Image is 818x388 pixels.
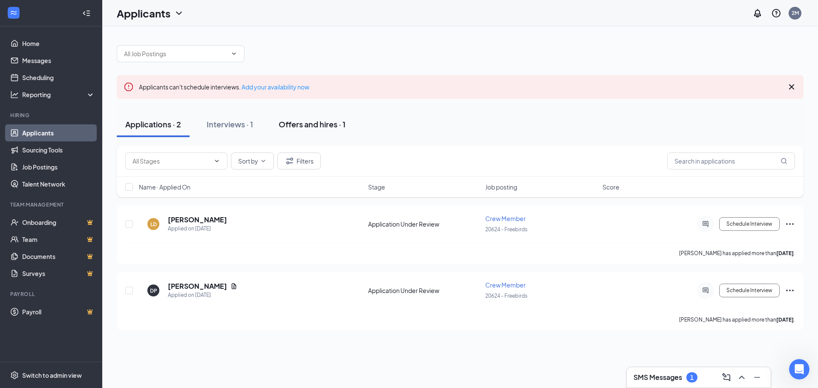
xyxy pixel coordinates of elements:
p: [PERSON_NAME] has applied more than . [679,316,795,323]
iframe: Intercom live chat [789,359,809,379]
div: Offers and hires · 1 [279,119,346,129]
svg: MagnifyingGlass [781,158,787,164]
svg: Document [230,283,237,290]
svg: ChevronDown [260,158,267,164]
svg: QuestionInfo [771,8,781,18]
svg: ChevronUp [737,372,747,382]
span: Crew Member [485,215,526,222]
a: Home [22,35,95,52]
svg: Ellipses [785,219,795,229]
h5: [PERSON_NAME] [168,215,227,224]
h3: SMS Messages [634,373,682,382]
div: LD [150,221,157,228]
div: 1 [690,374,694,381]
div: 2M [792,9,799,17]
span: Job posting [485,183,517,191]
svg: Ellipses [785,285,795,296]
span: Stage [368,183,385,191]
a: OnboardingCrown [22,214,95,231]
div: Applied on [DATE] [168,291,237,299]
div: Applications · 2 [125,119,181,129]
span: Applicants can't schedule interviews. [139,83,309,91]
input: Search in applications [667,152,795,170]
svg: Filter [285,156,295,166]
button: Minimize [750,371,764,384]
div: Interviews · 1 [207,119,253,129]
svg: ChevronDown [213,158,220,164]
div: Application Under Review [368,286,480,295]
svg: ComposeMessage [721,372,732,382]
button: Schedule Interview [719,217,780,231]
div: Applied on [DATE] [168,224,227,233]
span: Crew Member [485,281,526,289]
a: Job Postings [22,158,95,175]
a: Applicants [22,124,95,141]
div: Team Management [10,201,93,208]
span: 20624 - Freebirds [485,293,527,299]
a: Messages [22,52,95,69]
span: 20624 - Freebirds [485,226,527,233]
a: TeamCrown [22,231,95,248]
svg: ChevronDown [174,8,184,18]
svg: ChevronDown [230,50,237,57]
svg: Notifications [752,8,763,18]
svg: Error [124,82,134,92]
h5: [PERSON_NAME] [168,282,227,291]
svg: Collapse [82,9,91,17]
a: SurveysCrown [22,265,95,282]
svg: ActiveChat [700,221,711,227]
a: Talent Network [22,175,95,193]
input: All Job Postings [124,49,227,58]
button: ChevronUp [735,371,749,384]
svg: Minimize [752,372,762,382]
button: ComposeMessage [720,371,733,384]
span: Score [602,183,619,191]
a: Sourcing Tools [22,141,95,158]
button: Filter Filters [277,152,321,170]
svg: Cross [786,82,797,92]
a: Add your availability now [242,83,309,91]
svg: Analysis [10,90,19,99]
span: Sort by [238,158,258,164]
div: Reporting [22,90,95,99]
div: Application Under Review [368,220,480,228]
p: [PERSON_NAME] has applied more than . [679,250,795,257]
b: [DATE] [776,316,794,323]
b: [DATE] [776,250,794,256]
span: Name · Applied On [139,183,190,191]
a: PayrollCrown [22,303,95,320]
a: Scheduling [22,69,95,86]
div: Switch to admin view [22,371,82,379]
button: Sort byChevronDown [231,152,274,170]
div: Payroll [10,290,93,298]
svg: ActiveChat [700,287,711,294]
a: DocumentsCrown [22,248,95,265]
div: Hiring [10,112,93,119]
svg: WorkstreamLogo [9,9,18,17]
h1: Applicants [117,6,170,20]
input: All Stages [132,156,210,166]
svg: Settings [10,371,19,379]
button: Schedule Interview [719,284,780,297]
div: DP [150,287,157,294]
